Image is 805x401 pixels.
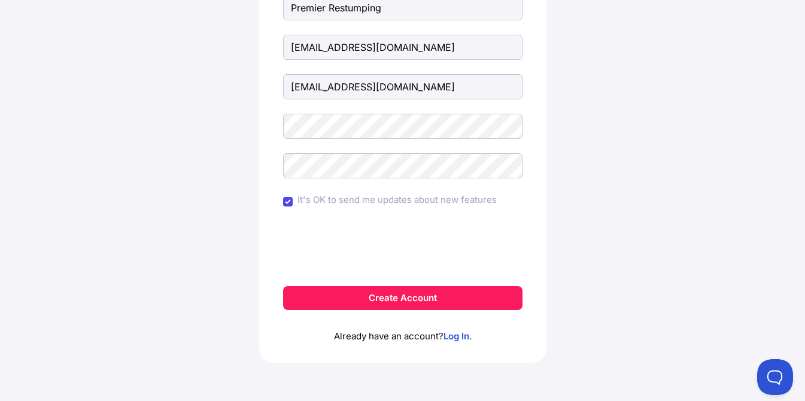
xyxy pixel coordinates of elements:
input: Last Name [283,35,523,60]
label: It's OK to send me updates about new features [297,193,497,207]
input: Email [283,74,523,99]
button: Create Account [283,286,523,310]
a: Log In [443,330,469,342]
p: Already have an account? . [283,310,523,344]
iframe: Toggle Customer Support [757,359,793,395]
iframe: reCAPTCHA [312,225,494,272]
